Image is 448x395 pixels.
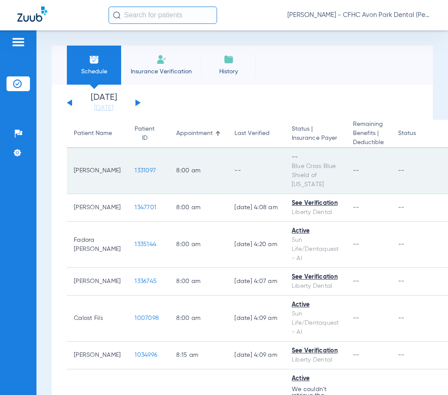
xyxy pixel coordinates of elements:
[73,67,115,76] span: Schedule
[135,125,162,143] div: Patient ID
[292,346,339,355] div: See Verification
[67,268,128,296] td: [PERSON_NAME]
[287,11,431,20] span: [PERSON_NAME] - CFHC Avon Park Dental (Peds)
[353,352,359,358] span: --
[67,296,128,342] td: Calost Fils
[135,315,159,321] span: 1007098
[156,54,167,65] img: Manual Insurance Verification
[128,67,195,76] span: Insurance Verification
[78,93,130,112] li: [DATE]
[227,296,285,342] td: [DATE] 4:09 AM
[135,168,156,174] span: 1331097
[67,222,128,268] td: Fadora [PERSON_NAME]
[292,374,339,383] div: Active
[353,315,359,321] span: --
[169,296,227,342] td: 8:00 AM
[135,204,156,211] span: 1347701
[74,129,112,138] div: Patient Name
[67,194,128,222] td: [PERSON_NAME]
[169,222,227,268] td: 8:00 AM
[224,54,234,65] img: History
[227,194,285,222] td: [DATE] 4:08 AM
[135,125,155,143] div: Patient ID
[353,278,359,284] span: --
[227,222,285,268] td: [DATE] 4:20 AM
[292,282,339,291] div: Liberty Dental
[74,129,121,138] div: Patient Name
[292,227,339,236] div: Active
[234,129,270,138] div: Last Verified
[67,342,128,369] td: [PERSON_NAME]
[292,273,339,282] div: See Verification
[17,7,47,22] img: Zuub Logo
[346,120,391,148] th: Remaining Benefits |
[169,148,227,194] td: 8:00 AM
[353,168,359,174] span: --
[169,342,227,369] td: 8:15 AM
[227,148,285,194] td: --
[176,129,213,138] div: Appointment
[292,134,339,143] span: Insurance Payer
[292,355,339,365] div: Liberty Dental
[113,11,121,19] img: Search Icon
[176,129,221,138] div: Appointment
[285,120,346,148] th: Status |
[109,7,217,24] input: Search for patients
[353,241,359,247] span: --
[135,352,157,358] span: 1034996
[234,129,278,138] div: Last Verified
[353,204,359,211] span: --
[292,309,339,337] div: Sun Life/Dentaquest - AI
[292,162,339,189] div: Blue Cross Blue Shield of [US_STATE]
[292,208,339,217] div: Liberty Dental
[292,153,339,162] div: --
[169,194,227,222] td: 8:00 AM
[227,268,285,296] td: [DATE] 4:07 AM
[89,54,99,65] img: Schedule
[135,241,156,247] span: 1335144
[78,104,130,112] a: [DATE]
[67,148,128,194] td: [PERSON_NAME]
[11,37,25,47] img: hamburger-icon
[169,268,227,296] td: 8:00 AM
[292,236,339,263] div: Sun Life/Dentaquest - AI
[227,342,285,369] td: [DATE] 4:09 AM
[135,278,157,284] span: 1336745
[405,353,448,395] iframe: Chat Widget
[292,300,339,309] div: Active
[292,199,339,208] div: See Verification
[208,67,249,76] span: History
[353,138,384,147] span: Deductible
